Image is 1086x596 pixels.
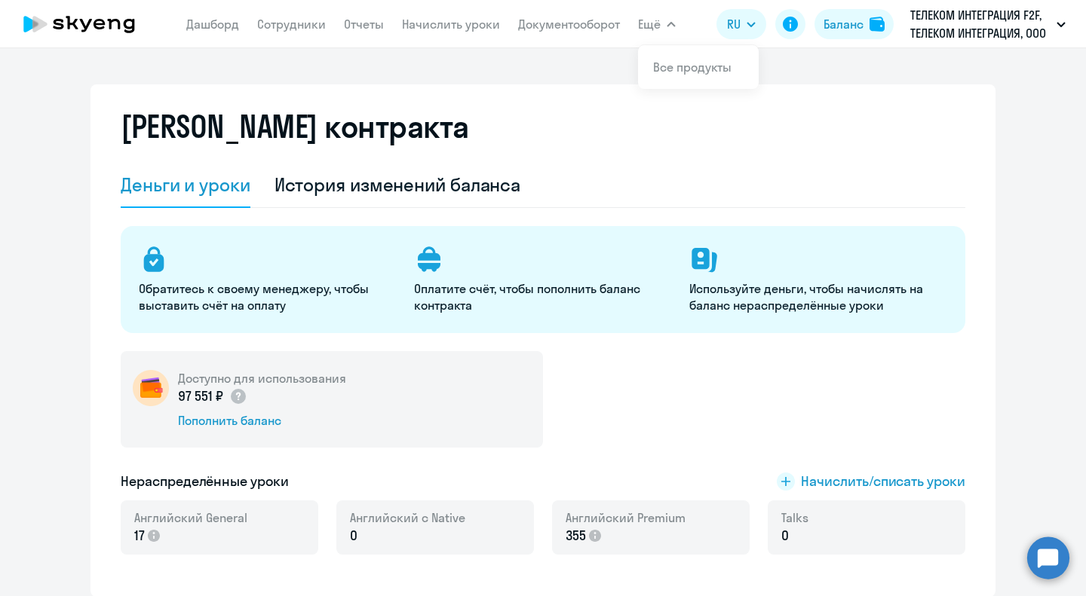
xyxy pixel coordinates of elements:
span: 17 [134,526,145,546]
span: Talks [781,509,808,526]
a: Документооборот [518,17,620,32]
span: Английский Premium [566,509,686,526]
p: Обратитесь к своему менеджеру, чтобы выставить счёт на оплату [139,280,396,313]
div: Пополнить баланс [178,412,346,429]
div: История изменений баланса [275,173,521,197]
button: RU [716,9,766,39]
span: Английский General [134,509,247,526]
div: Деньги и уроки [121,173,250,197]
button: Балансbalance [814,9,894,39]
p: ТЕЛЕКОМ ИНТЕГРАЦИЯ F2F, ТЕЛЕКОМ ИНТЕГРАЦИЯ, ООО [910,6,1051,42]
div: Баланс [824,15,864,33]
span: 0 [781,526,789,546]
span: Английский с Native [350,509,465,526]
button: ТЕЛЕКОМ ИНТЕГРАЦИЯ F2F, ТЕЛЕКОМ ИНТЕГРАЦИЯ, ООО [903,6,1073,42]
h5: Нераспределённые уроки [121,472,289,491]
p: Используйте деньги, чтобы начислять на баланс нераспределённые уроки [689,280,946,313]
a: Дашборд [186,17,239,32]
a: Начислить уроки [402,17,500,32]
h5: Доступно для использования [178,370,346,387]
a: Сотрудники [257,17,326,32]
img: balance [870,17,885,32]
span: Ещё [638,15,661,33]
span: Начислить/списать уроки [801,472,965,491]
a: Отчеты [344,17,384,32]
span: 355 [566,526,586,546]
p: 97 551 ₽ [178,387,247,406]
span: 0 [350,526,357,546]
h2: [PERSON_NAME] контракта [121,109,469,145]
a: Все продукты [653,60,732,75]
p: Оплатите счёт, чтобы пополнить баланс контракта [414,280,671,313]
span: RU [727,15,741,33]
img: wallet-circle.png [133,370,169,406]
button: Ещё [638,9,676,39]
